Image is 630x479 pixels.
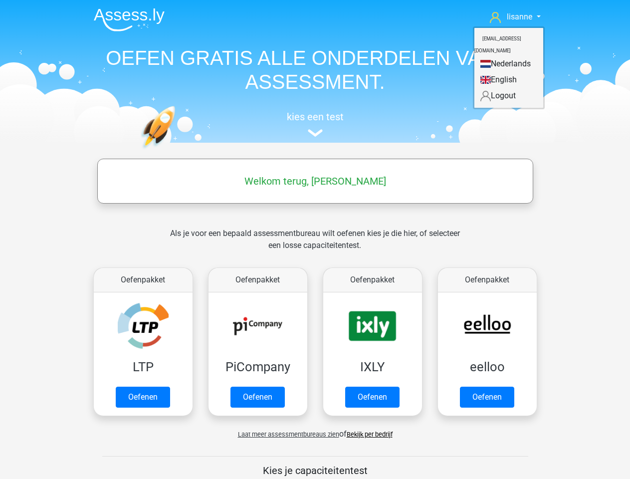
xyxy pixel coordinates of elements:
[486,11,544,23] a: lisanne
[474,72,543,88] a: English
[507,12,532,21] span: lisanne
[86,46,545,94] h1: OEFEN GRATIS ALLE ONDERDELEN VAN JE ASSESSMENT.
[230,387,285,408] a: Oefenen
[86,420,545,440] div: of
[474,56,543,72] a: Nederlands
[102,175,528,187] h5: Welkom terug, [PERSON_NAME]
[141,106,214,196] img: oefenen
[308,129,323,137] img: assessment
[102,465,528,477] h5: Kies je capaciteitentest
[474,28,521,61] small: [EMAIL_ADDRESS][DOMAIN_NAME]
[116,387,170,408] a: Oefenen
[86,111,545,123] h5: kies een test
[238,431,339,438] span: Laat meer assessmentbureaus zien
[345,387,400,408] a: Oefenen
[94,8,165,31] img: Assessly
[473,26,545,109] div: lisanne
[86,111,545,137] a: kies een test
[460,387,514,408] a: Oefenen
[347,431,393,438] a: Bekijk per bedrijf
[474,88,543,104] a: Logout
[162,228,468,263] div: Als je voor een bepaald assessmentbureau wilt oefenen kies je die hier, of selecteer een losse ca...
